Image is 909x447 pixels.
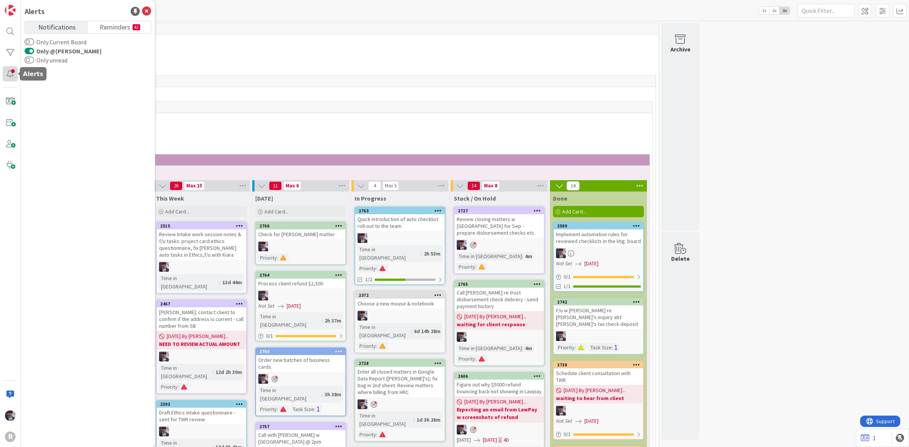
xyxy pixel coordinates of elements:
[355,207,445,214] div: 2763
[159,352,169,361] img: ML
[376,342,377,350] span: :
[157,307,246,331] div: [PERSON_NAME]: contact client to confirm if the address is current - call number from SB
[16,1,34,10] span: Support
[355,207,445,231] div: 2763Quick introduction of auto checklist roll-out to the team
[258,374,268,384] img: ML
[159,383,178,391] div: Priority
[323,316,343,325] div: 2h 37m
[553,222,644,292] a: 2589Implement automation rules for reviewed checklists in the litig. boardMLNot Set[DATE]0/11/1
[5,431,16,442] div: R
[454,332,544,342] div: ML
[359,208,445,213] div: 2763
[256,291,345,301] div: ML
[564,282,571,290] span: 1/1
[25,37,86,47] label: Only Current Board
[156,222,247,294] a: 2515Review Intake work session notes & f/u tasks: project card:ethics questionnaire, fix [PERSON_...
[454,373,544,396] div: 2606Figure out why $5000 refund bouncing back not showing in Lawpay
[159,262,169,272] img: ML
[359,293,445,298] div: 2372
[564,273,571,281] span: 0 / 1
[556,331,566,341] img: ML
[454,207,544,214] div: 2727
[523,252,534,260] div: 4m
[355,399,445,409] div: ML
[554,223,643,229] div: 2589
[157,262,246,272] div: ML
[355,233,445,243] div: ML
[557,362,643,368] div: 2738
[355,360,445,397] div: 2728Enter all closed matters in Google Data Report ([PERSON_NAME]'s); fix bug in 2nd sheet. Revie...
[220,278,244,287] div: 13d 44m
[258,386,322,403] div: Time in [GEOGRAPHIC_DATA]
[259,223,345,229] div: 2766
[157,352,246,361] div: ML
[256,355,345,372] div: Order new batches of business cards
[269,181,282,190] span: 11
[457,436,471,444] span: [DATE]
[256,223,345,239] div: 2766Check for [PERSON_NAME] matter
[457,425,467,435] img: ML
[355,292,445,308] div: 2372Choose a new mouse & notebook
[355,359,445,442] a: 2728Enter all closed matters in Google Data Report ([PERSON_NAME]'s); fix bug in 2nd sheet. Revie...
[554,299,643,329] div: 2742F/u w [PERSON_NAME] re [PERSON_NAME]'s inquiry abt [PERSON_NAME]'s tax check deposit
[368,181,381,190] span: 4
[564,430,571,438] span: 0 / 1
[25,56,67,65] label: Only unread
[157,223,246,260] div: 2515Review Intake work session notes & f/u tasks: project card:ethics questionnaire, fix [PERSON_...
[167,332,229,340] span: [DATE] By [PERSON_NAME]...
[256,423,345,447] div: 2757Call with [PERSON_NAME] w [GEOGRAPHIC_DATA] @ 2pm
[522,344,523,352] span: :
[286,184,299,188] div: Max 6
[358,245,421,262] div: Time in [GEOGRAPHIC_DATA]
[454,380,544,396] div: Figure out why $5000 refund bouncing back not showing in Lawpay
[256,430,345,447] div: Call with [PERSON_NAME] w [GEOGRAPHIC_DATA] @ 2pm
[779,7,790,14] span: 3x
[287,302,301,310] span: [DATE]
[38,21,76,32] span: Notifications
[157,301,246,331] div: 2467[PERSON_NAME]: contact client to confirm if the address is current - call number from SB
[554,368,643,385] div: Schedule client consultation with TWR
[553,298,644,355] a: 2742F/u w [PERSON_NAME] re [PERSON_NAME]'s inquiry abt [PERSON_NAME]'s tax check depositMLPriorit...
[219,278,220,287] span: :
[454,207,545,274] a: 2727Review closing matters w [GEOGRAPHIC_DATA] for Sep - prepare disbursement checks etc.MLTime i...
[186,184,202,188] div: Max 15
[554,406,643,416] div: ML
[457,355,475,363] div: Priority
[457,321,542,328] b: waiting for client response
[671,254,690,263] div: Delete
[259,424,345,429] div: 2757
[454,281,544,311] div: 2765Call [PERSON_NAME] re trust disbursement check delivery - send payment history
[157,427,246,436] div: ML
[376,430,377,439] span: :
[156,195,184,202] span: This Week
[358,323,411,340] div: Time in [GEOGRAPHIC_DATA]
[564,386,626,394] span: [DATE] By [PERSON_NAME]...
[355,195,386,202] span: In Progress
[259,349,345,354] div: 2760
[457,252,522,260] div: Time in [GEOGRAPHIC_DATA]
[255,347,346,416] a: 2760Order new batches of business cardsMLTime in [GEOGRAPHIC_DATA]:3h 38mPriority:Task Size:
[256,348,345,355] div: 2760
[385,184,397,188] div: Max 5
[421,249,422,258] span: :
[769,7,779,14] span: 2x
[454,281,544,288] div: 2765
[554,272,643,282] div: 0/1
[554,223,643,246] div: 2589Implement automation rules for reviewed checklists in the litig. board
[178,383,179,391] span: :
[454,214,544,238] div: Review closing matters w [GEOGRAPHIC_DATA] for Sep - prepare disbursement checks etc.
[255,271,346,341] a: 2764Process client refund $2,500MLNot Set[DATE]Time in [GEOGRAPHIC_DATA]:2h 37m0/1
[358,430,376,439] div: Priority
[258,302,275,309] i: Not Set
[554,430,643,439] div: 0/1
[291,405,314,413] div: Task Size
[160,402,246,407] div: 2593
[25,47,34,55] button: Only @[PERSON_NAME]
[358,342,376,350] div: Priority
[414,416,415,424] span: :
[212,368,214,376] span: :
[458,282,544,287] div: 2765
[255,195,273,202] span: Today
[556,248,566,258] img: ML
[359,361,445,366] div: 2728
